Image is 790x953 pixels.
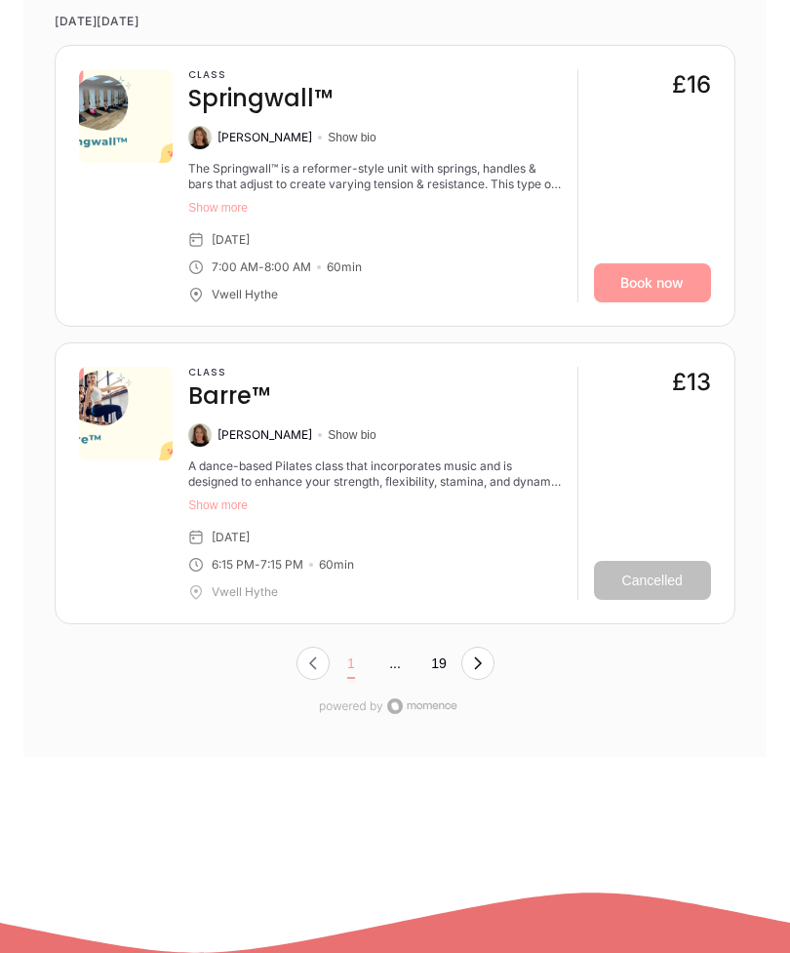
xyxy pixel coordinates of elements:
div: A dance-based Pilates class that incorporates music and is designed to enhance your strength, fle... [188,458,561,490]
div: [DATE] [212,232,250,248]
a: Book now [594,263,711,302]
h4: Springwall™ [188,83,333,114]
img: edac87c6-94b2-4f33-b7d6-e8b80a2a0bd8.png [79,367,173,460]
button: Cancelled [594,561,711,600]
div: [DATE] [212,530,250,545]
img: Susanna Macaulay [188,423,212,447]
h3: Class [188,367,270,378]
div: £13 [672,367,711,398]
div: The Springwall™ is a reformer-style unit with springs, handles & bars that adjust to create varyi... [188,161,561,192]
div: £16 [672,69,711,100]
h4: Barre™ [188,380,270,412]
div: - [258,259,264,275]
div: 8:00 AM [264,259,311,275]
button: Next Page, Page 0 [461,647,494,680]
div: 6:15 PM [212,557,255,573]
div: Vwell Hythe [212,287,278,302]
div: 7:00 AM [212,259,258,275]
button: Page 2 of 20 [417,648,461,679]
img: 5d9617d8-c062-43cb-9683-4a4abb156b5d.png [79,69,173,163]
button: Show bio [328,130,375,145]
button: Previous Page, Page 0 [296,647,330,680]
button: Show bio [328,427,375,443]
div: [PERSON_NAME] [217,130,312,145]
div: - [255,557,260,573]
div: 7:15 PM [260,557,303,573]
div: 60 min [327,259,362,275]
button: Show more [188,200,561,216]
h3: Class [188,69,333,81]
div: Vwell Hythe [212,584,278,600]
div: 60 min [319,557,354,573]
nav: Pagination navigation [55,640,734,687]
button: Show more [188,497,561,513]
button: ... [374,648,417,679]
div: [PERSON_NAME] [217,427,312,443]
button: Page 1 of 20 [330,648,374,687]
img: Susanna Macaulay [188,126,212,149]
